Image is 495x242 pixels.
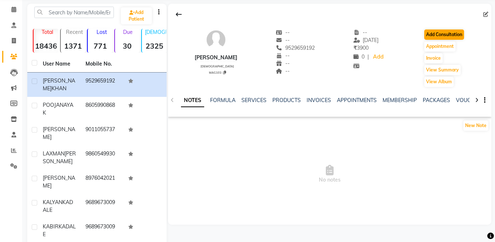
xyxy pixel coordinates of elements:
strong: 18436 [34,41,59,50]
td: 9860549930 [81,145,124,170]
span: ₹ [353,45,357,51]
span: 0 [353,53,365,60]
span: LAXMAN [43,150,65,157]
a: PRODUCTS [272,97,301,104]
a: INVOICES [307,97,331,104]
strong: 1371 [61,41,86,50]
span: [PERSON_NAME] [43,126,75,140]
a: FORMULA [210,97,236,104]
td: 9011055737 [81,121,124,145]
span: | [367,53,369,61]
span: -- [276,37,290,43]
a: SERVICES [241,97,266,104]
span: [PERSON_NAME] [43,77,75,92]
span: -- [276,60,290,67]
p: Recent [64,29,86,35]
button: Invoice [424,53,443,63]
strong: 2325 [142,41,167,50]
td: 9529659192 [81,73,124,97]
td: 8976042021 [81,170,124,194]
button: New Note [463,120,488,131]
span: [PERSON_NAME] [43,175,75,189]
img: avatar [205,29,227,51]
span: -- [276,29,290,36]
a: NOTES [181,94,204,107]
span: -- [276,68,290,74]
span: [DATE] [353,37,379,43]
span: No notes [168,137,491,211]
span: KADALE [43,223,76,238]
span: KABIR [43,223,59,230]
div: MAG103 [198,70,237,75]
input: Search by Name/Mobile/Email/Code [34,7,114,18]
span: 3900 [353,45,369,51]
td: 8605990868 [81,97,124,121]
span: KHAN [52,85,66,92]
a: MEMBERSHIP [383,97,417,104]
button: View Album [424,77,454,87]
span: POOJA [43,102,60,108]
button: Appointment [424,41,456,52]
span: 9529659192 [276,45,315,51]
a: PACKAGES [423,97,450,104]
div: Back to Client [171,7,187,21]
strong: 771 [88,41,113,50]
button: View Summary [424,65,461,75]
p: Total [36,29,59,35]
a: Add Patient [121,7,151,24]
p: Due [116,29,140,35]
span: -- [353,29,367,36]
strong: 30 [115,41,140,50]
th: User Name [38,56,81,73]
td: 9689673009 [81,194,124,218]
a: APPOINTMENTS [337,97,377,104]
span: [DEMOGRAPHIC_DATA] [201,64,234,68]
button: Add Consultation [424,29,464,40]
th: Mobile No. [81,56,124,73]
p: [DEMOGRAPHIC_DATA] [145,29,167,35]
span: KALYAN [43,199,62,206]
p: Lost [91,29,113,35]
div: [PERSON_NAME] [195,54,237,62]
a: Add [372,52,385,62]
a: VOUCHERS [456,97,485,104]
span: -- [276,52,290,59]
